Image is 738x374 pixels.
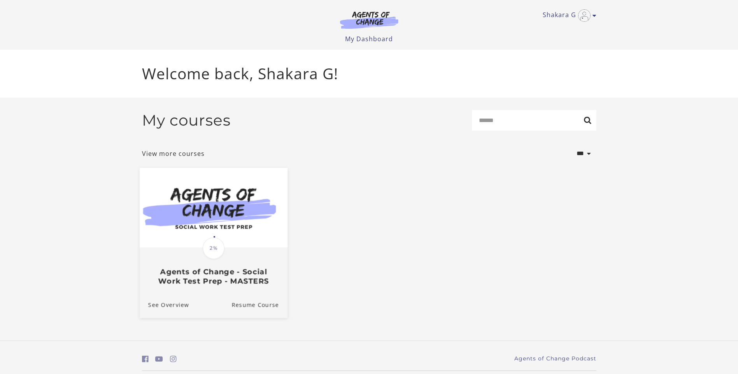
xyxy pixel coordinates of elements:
[231,292,287,318] a: Agents of Change - Social Work Test Prep - MASTERS: Resume Course
[148,267,279,285] h3: Agents of Change - Social Work Test Prep - MASTERS
[142,111,231,129] h2: My courses
[142,353,149,365] a: https://www.facebook.com/groups/aswbtestprep (Open in a new window)
[170,353,177,365] a: https://www.instagram.com/agentsofchangeprep/ (Open in a new window)
[139,292,189,318] a: Agents of Change - Social Work Test Prep - MASTERS: See Overview
[142,149,205,158] a: View more courses
[543,9,593,22] a: Toggle menu
[170,355,177,363] i: https://www.instagram.com/agentsofchangeprep/ (Open in a new window)
[142,62,596,85] p: Welcome back, Shakara G!
[155,353,163,365] a: https://www.youtube.com/c/AgentsofChangeTestPrepbyMeaganMitchell (Open in a new window)
[514,355,596,363] a: Agents of Change Podcast
[345,35,393,43] a: My Dashboard
[332,11,407,29] img: Agents of Change Logo
[142,355,149,363] i: https://www.facebook.com/groups/aswbtestprep (Open in a new window)
[203,237,224,259] span: 2%
[155,355,163,363] i: https://www.youtube.com/c/AgentsofChangeTestPrepbyMeaganMitchell (Open in a new window)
